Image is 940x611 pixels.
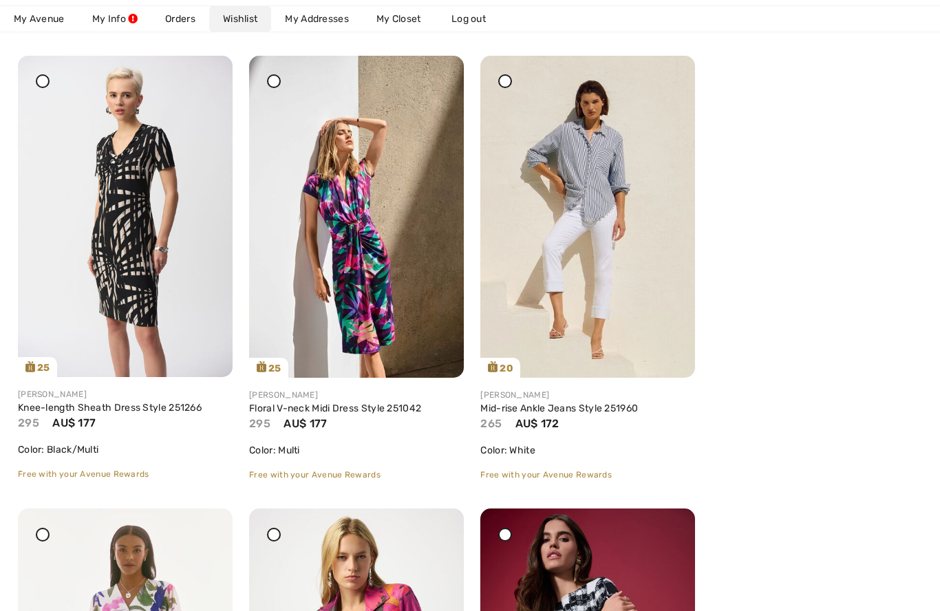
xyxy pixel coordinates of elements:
[78,6,151,32] a: My Info
[249,469,464,481] div: Free with your Avenue Rewards
[209,6,271,32] a: Wishlist
[271,6,363,32] a: My Addresses
[480,417,502,430] span: 265
[18,56,233,378] img: joseph-ribkoff-dresses-jumpsuits-black-multi_251266_2_de4a_search.jpg
[284,417,327,430] span: AU$ 177
[480,403,638,414] a: Mid-rise Ankle Jeans Style 251960
[18,468,233,480] div: Free with your Avenue Rewards
[18,402,202,414] a: Knee-length Sheath Dress Style 251266
[438,6,513,32] a: Log out
[249,417,270,430] span: 295
[18,442,233,457] div: Color: Black/Multi
[480,443,695,458] div: Color: White
[480,469,695,481] div: Free with your Avenue Rewards
[249,389,464,401] div: [PERSON_NAME]
[249,443,464,458] div: Color: Multi
[151,6,209,32] a: Orders
[18,56,233,378] a: 25
[249,56,464,378] img: joseph-ribkoff-dresses-jumpsuits-multi_251042_3_665f_search.jpg
[18,388,233,400] div: [PERSON_NAME]
[14,12,65,26] span: My Avenue
[249,403,421,414] a: Floral V-neck Midi Dress Style 251042
[18,416,39,429] span: 295
[363,6,435,32] a: My Closet
[52,416,96,429] span: AU$ 177
[249,56,464,378] a: 25
[480,389,695,401] div: [PERSON_NAME]
[480,56,695,378] a: 20
[515,417,559,430] span: AU$ 172
[480,56,695,378] img: joseph-ribkoff-pants-white_251960_1_6a33_search.jpg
